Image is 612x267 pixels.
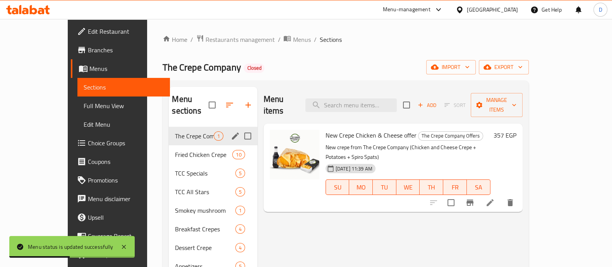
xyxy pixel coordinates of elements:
[71,41,170,59] a: Branches
[418,131,483,140] span: The Crepe Company Offers
[232,150,245,159] div: items
[494,130,516,141] h6: 357 EGP
[461,193,479,212] button: Branch-specific-item
[175,224,235,234] div: Breakfast Crepes
[501,193,519,212] button: delete
[420,179,443,195] button: TH
[399,182,417,193] span: WE
[398,97,415,113] span: Select section
[175,243,235,252] span: Dessert Crepe
[236,226,245,233] span: 4
[88,231,164,241] span: Coverage Report
[485,62,523,72] span: export
[293,35,310,44] span: Menus
[423,182,440,193] span: TH
[426,60,476,74] button: import
[235,243,245,252] div: items
[88,138,164,148] span: Choice Groups
[214,131,223,141] div: items
[88,194,164,203] span: Menu disclaimer
[236,188,245,196] span: 5
[77,78,170,96] a: Sections
[175,150,232,159] span: Fried Chicken Crepe
[84,120,164,129] span: Edit Menu
[163,35,187,44] a: Home
[88,45,164,55] span: Branches
[305,98,397,112] input: search
[196,34,274,45] a: Restaurants management
[175,187,235,196] span: TCC All Stars
[88,213,164,222] span: Upsell
[169,220,257,238] div: Breakfast Crepes4
[175,131,213,141] span: The Crepe Company Offers
[163,34,528,45] nav: breadcrumb
[169,183,257,201] div: TCC All Stars5
[88,157,164,166] span: Coupons
[77,115,170,134] a: Edit Menu
[206,35,274,44] span: Restaurants management
[333,165,375,172] span: [DATE] 11:39 AM
[270,130,319,179] img: New Crepe Chicken & Cheese offer
[233,151,244,158] span: 10
[175,169,235,178] div: TCC Specials
[71,134,170,152] a: Choice Groups
[396,179,420,195] button: WE
[264,93,296,117] h2: Menu items
[326,143,490,162] p: New crepe from The Crepe Company (Chicken and Cheese Crepe + Potatoes + Spiro Spats)
[235,187,245,196] div: items
[89,64,164,73] span: Menus
[467,5,518,14] div: [GEOGRAPHIC_DATA]
[190,35,193,44] li: /
[169,127,257,145] div: The Crepe Company Offers1edit
[373,179,396,195] button: TU
[169,238,257,257] div: Dessert Crepe4
[415,99,439,111] button: Add
[470,182,487,193] span: SA
[244,65,264,71] span: Closed
[236,244,245,251] span: 4
[349,179,373,195] button: MO
[77,96,170,115] a: Full Menu View
[239,96,257,114] button: Add section
[485,198,495,207] a: Edit menu item
[477,95,516,115] span: Manage items
[169,164,257,183] div: TCC Specials5
[163,59,241,76] span: The Crepe Company
[443,195,459,211] span: Select to update
[479,60,529,74] button: export
[376,182,393,193] span: TU
[283,34,310,45] a: Menus
[236,207,245,214] span: 1
[214,133,223,140] span: 1
[71,189,170,208] a: Menu disclaimer
[446,182,464,193] span: FR
[71,171,170,189] a: Promotions
[169,201,257,220] div: Smokey mushroom1
[88,176,164,185] span: Promotions
[175,206,235,215] span: Smokey mushroom
[28,243,113,251] div: Menu status is updated successfully
[326,179,350,195] button: SU
[220,96,239,114] span: Sort sections
[326,129,417,141] span: New Crepe Chicken & Cheese offer
[236,170,245,177] span: 5
[230,130,241,142] button: edit
[204,97,220,113] span: Select all sections
[71,152,170,171] a: Coupons
[235,206,245,215] div: items
[71,59,170,78] a: Menus
[84,101,164,110] span: Full Menu View
[383,5,430,14] div: Menu-management
[418,131,483,141] div: The Crepe Company Offers
[88,27,164,36] span: Edit Restaurant
[417,101,437,110] span: Add
[235,224,245,234] div: items
[169,145,257,164] div: Fried Chicken Crepe10
[471,93,523,117] button: Manage items
[314,35,316,44] li: /
[598,5,602,14] span: D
